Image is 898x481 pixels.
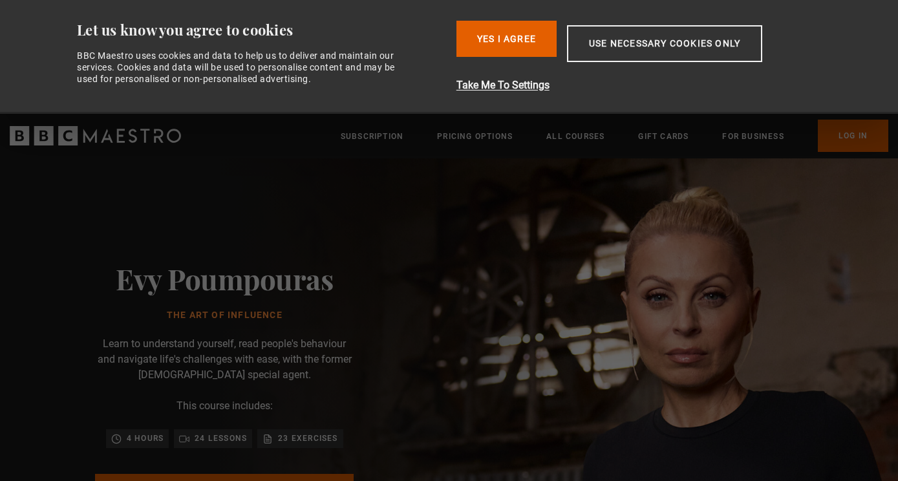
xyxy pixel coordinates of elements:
[546,130,604,143] a: All Courses
[176,398,273,414] p: This course includes:
[567,25,762,62] button: Use necessary cookies only
[77,50,409,85] div: BBC Maestro uses cookies and data to help us to deliver and maintain our services. Cookies and da...
[818,120,888,152] a: Log In
[116,262,333,295] h2: Evy Poumpouras
[341,120,888,152] nav: Primary
[116,310,333,321] h1: The Art of Influence
[341,130,403,143] a: Subscription
[437,130,513,143] a: Pricing Options
[456,78,831,93] button: Take Me To Settings
[95,336,354,383] p: Learn to understand yourself, read people's behaviour and navigate life's challenges with ease, w...
[638,130,689,143] a: Gift Cards
[10,126,181,145] svg: BBC Maestro
[722,130,784,143] a: For business
[77,21,446,39] div: Let us know you agree to cookies
[456,21,557,57] button: Yes I Agree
